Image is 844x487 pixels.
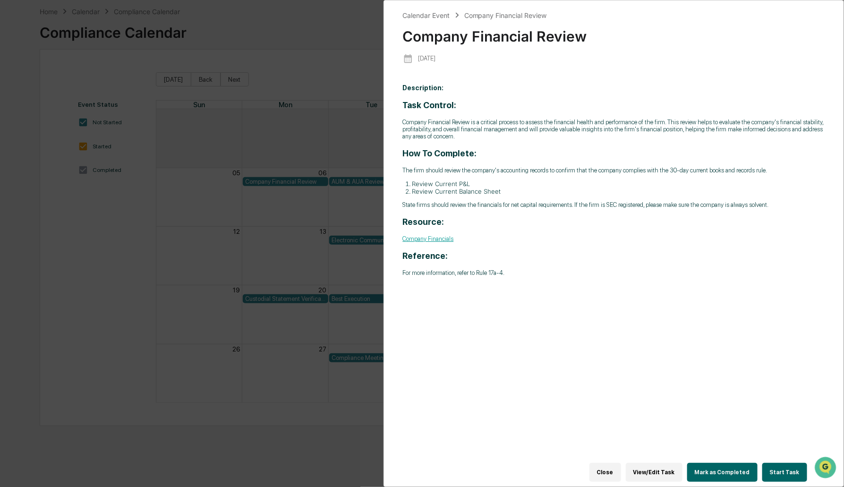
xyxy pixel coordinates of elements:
[94,160,114,167] span: Pylon
[403,217,444,227] strong: Resource:
[65,115,121,132] a: 🗄️Attestations
[32,81,119,89] div: We're available if you need us!
[9,120,17,127] div: 🖐️
[403,11,450,19] div: Calendar Event
[464,11,547,19] div: Company Financial Review
[814,456,839,481] iframe: Open customer support
[403,119,825,140] p: Company Financial Review is a critical process to assess the financial health and performance of ...
[19,137,60,146] span: Data Lookup
[6,133,63,150] a: 🔎Data Lookup
[403,201,825,208] p: State firms should review the financials for net capital requirements. If the firm is SEC registe...
[403,251,448,261] strong: Reference:
[9,19,172,34] p: How can we help?
[403,167,825,174] p: The firm should review the company's accounting records to confirm that the company complies with...
[9,137,17,145] div: 🔎
[9,72,26,89] img: 1746055101610-c473b297-6a78-478c-a979-82029cc54cd1
[403,269,825,276] p: For more information, refer to Rule 17a-4.
[762,463,807,482] button: Start Task
[589,463,621,482] button: Close
[67,159,114,167] a: Powered byPylon
[687,463,758,482] button: Mark as Completed
[412,188,825,195] li: Review Current Balance Sheet
[626,463,682,482] button: View/Edit Task
[19,119,61,128] span: Preclearance
[68,120,76,127] div: 🗄️
[418,55,435,62] p: [DATE]
[78,119,117,128] span: Attestations
[403,84,444,92] b: Description:
[403,148,477,158] strong: How To Complete:
[403,235,454,242] a: Company Financials
[6,115,65,132] a: 🖐️Preclearance
[403,100,457,110] strong: Task Control:
[161,75,172,86] button: Start new chat
[412,180,825,188] li: Review Current P&L
[32,72,155,81] div: Start new chat
[403,20,825,45] div: Company Financial Review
